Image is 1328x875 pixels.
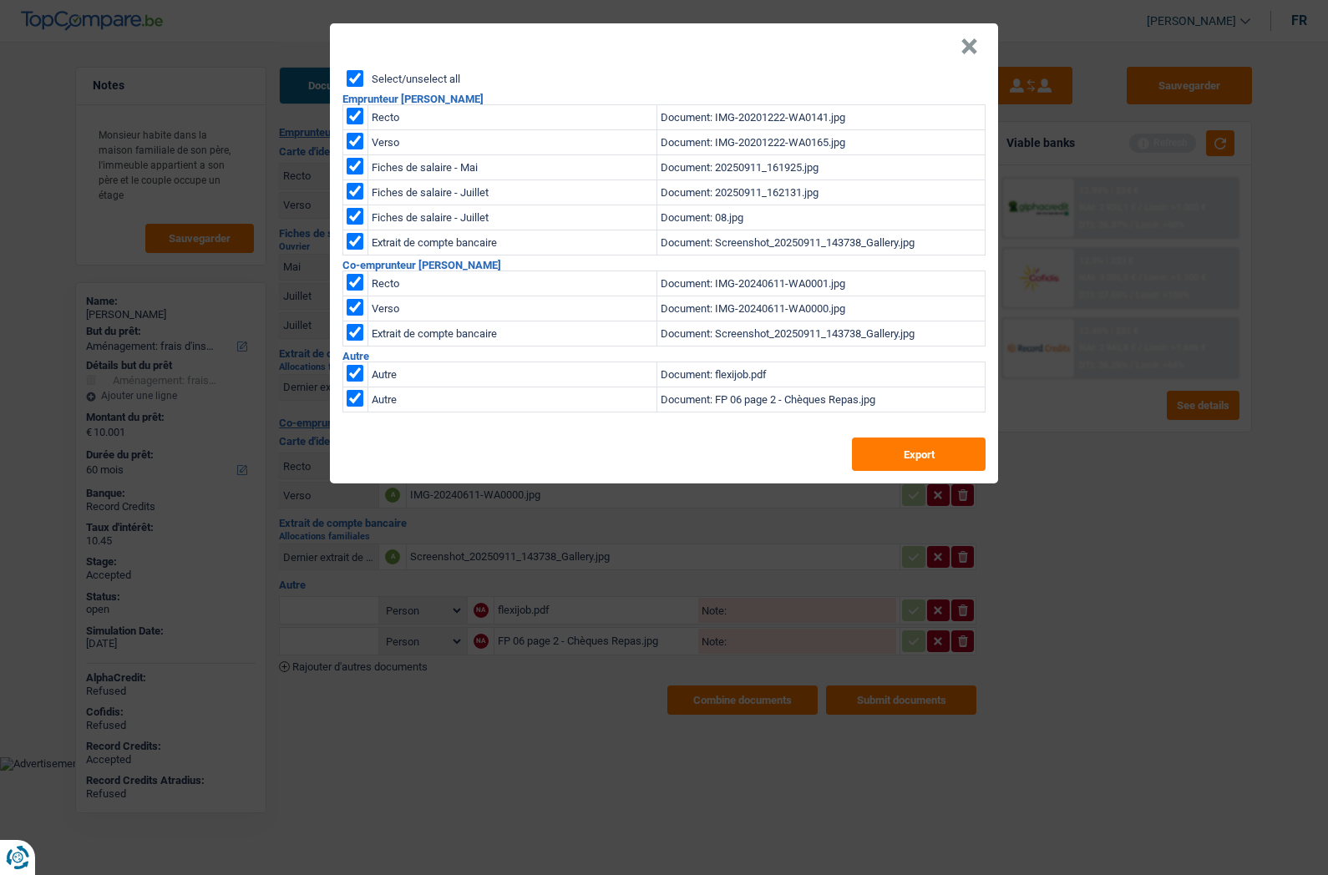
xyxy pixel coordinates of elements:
[368,155,657,180] td: Fiches de salaire - Mai
[368,205,657,230] td: Fiches de salaire - Juillet
[368,271,657,296] td: Recto
[372,73,460,84] label: Select/unselect all
[657,180,986,205] td: Document: 20250911_162131.jpg
[657,321,986,346] td: Document: Screenshot_20250911_143738_Gallery.jpg
[657,387,986,412] td: Document: FP 06 page 2 - Chèques Repas.jpg
[368,362,657,387] td: Autre
[657,362,986,387] td: Document: flexijob.pdf
[657,105,986,130] td: Document: IMG-20201222-WA0141.jpg
[368,296,657,321] td: Verso
[342,94,986,104] h2: Emprunteur [PERSON_NAME]
[368,130,657,155] td: Verso
[368,105,657,130] td: Recto
[342,351,986,362] h2: Autre
[368,387,657,412] td: Autre
[657,130,986,155] td: Document: IMG-20201222-WA0165.jpg
[368,321,657,346] td: Extrait de compte bancaire
[657,271,986,296] td: Document: IMG-20240611-WA0001.jpg
[657,155,986,180] td: Document: 20250911_161925.jpg
[657,296,986,321] td: Document: IMG-20240611-WA0000.jpg
[852,437,986,471] button: Export
[961,38,978,55] button: Close
[657,230,986,255] td: Document: Screenshot_20250911_143738_Gallery.jpg
[368,180,657,205] td: Fiches de salaire - Juillet
[342,260,986,271] h2: Co-emprunteur [PERSON_NAME]
[368,230,657,255] td: Extrait de compte bancaire
[657,205,986,230] td: Document: 08.jpg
